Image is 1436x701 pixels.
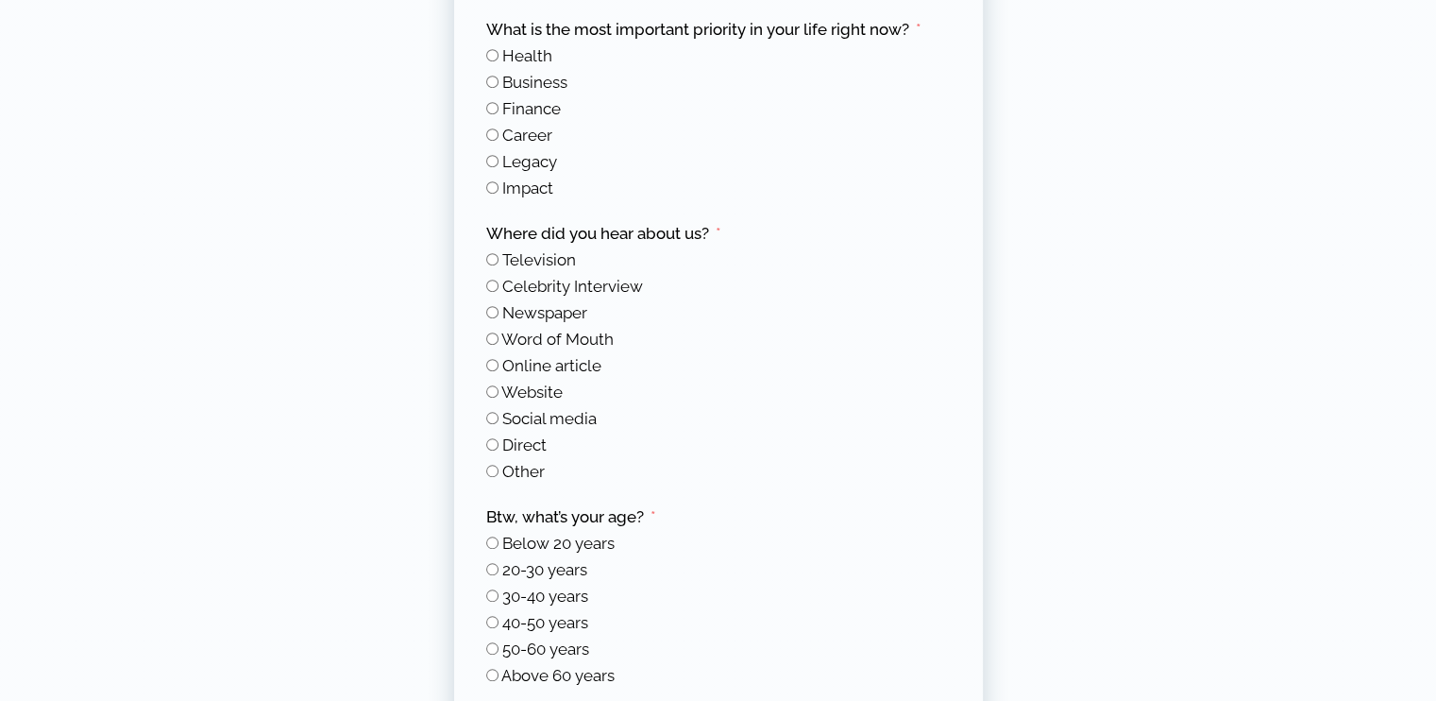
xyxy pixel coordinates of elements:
span: Newspaper [502,303,587,322]
span: Career [502,126,552,145]
span: Television [502,250,576,269]
input: Above 60 years [486,669,498,681]
span: Business [502,73,567,92]
label: What is the most important priority in your life right now? [486,19,921,41]
input: Social media [486,412,498,424]
span: Word of Mouth [501,330,614,349]
span: Social media [502,409,597,428]
span: Impact [502,179,553,197]
span: 30-40 years [502,587,588,606]
span: Finance [502,99,561,118]
input: Celebrity Interview [486,280,498,292]
span: Celebrity Interview [502,277,643,296]
label: Btw, what’s your age? [486,506,656,528]
span: Health [502,46,552,65]
input: Website [486,385,498,398]
input: 30-40 years [486,590,498,602]
span: 40-50 years [502,613,588,632]
span: Below 20 years [502,534,615,553]
input: Legacy [486,155,498,167]
input: Career [486,128,498,141]
input: 20-30 years [486,563,498,575]
input: Online article [486,359,498,371]
input: Finance [486,102,498,114]
input: Impact [486,181,498,194]
span: Other [502,462,545,481]
input: Direct [486,438,498,451]
input: Business [486,76,498,88]
input: Other [486,465,498,477]
input: Below 20 years [486,537,498,549]
input: Television [486,253,498,265]
span: 50-60 years [502,640,589,658]
span: Above 60 years [501,666,615,685]
input: Newspaper [486,306,498,318]
input: 40-50 years [486,616,498,628]
input: Health [486,49,498,61]
input: 50-60 years [486,642,498,655]
label: Where did you hear about us? [486,223,721,245]
span: 20-30 years [502,560,587,579]
span: Online article [502,356,601,375]
input: Word of Mouth [486,333,498,345]
span: Legacy [502,152,557,171]
span: Website [501,383,563,402]
span: Direct [502,436,547,454]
